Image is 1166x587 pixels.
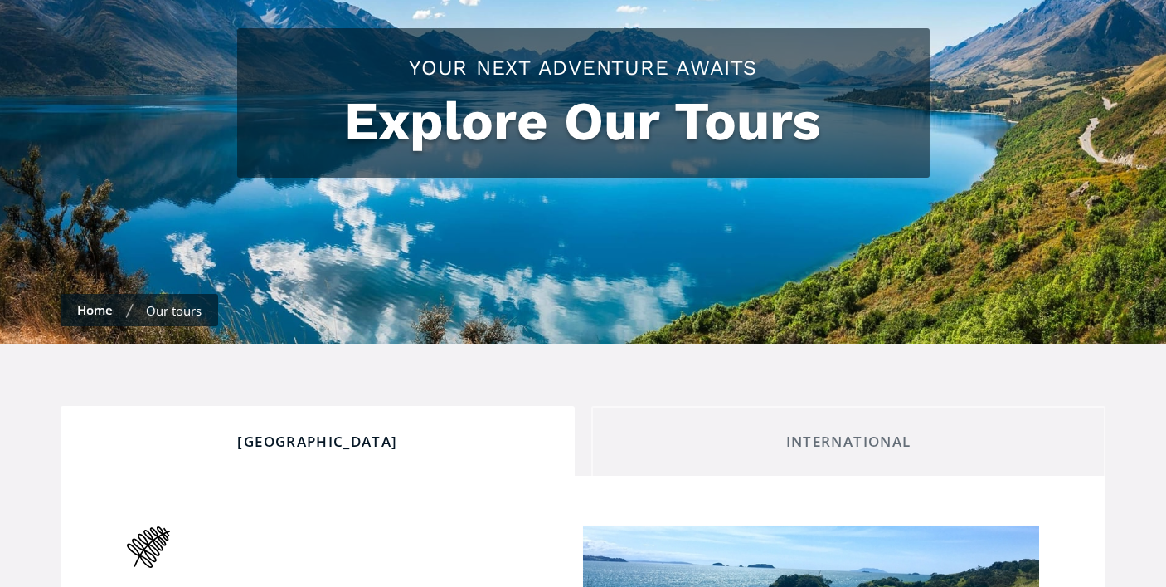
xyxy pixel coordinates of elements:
[75,433,561,451] div: [GEOGRAPHIC_DATA]
[77,301,113,318] a: Home
[146,302,202,319] div: Our tours
[605,433,1091,451] div: International
[254,53,913,82] h2: Your Next Adventure Awaits
[61,294,218,326] nav: breadcrumbs
[254,90,913,153] h1: Explore Our Tours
